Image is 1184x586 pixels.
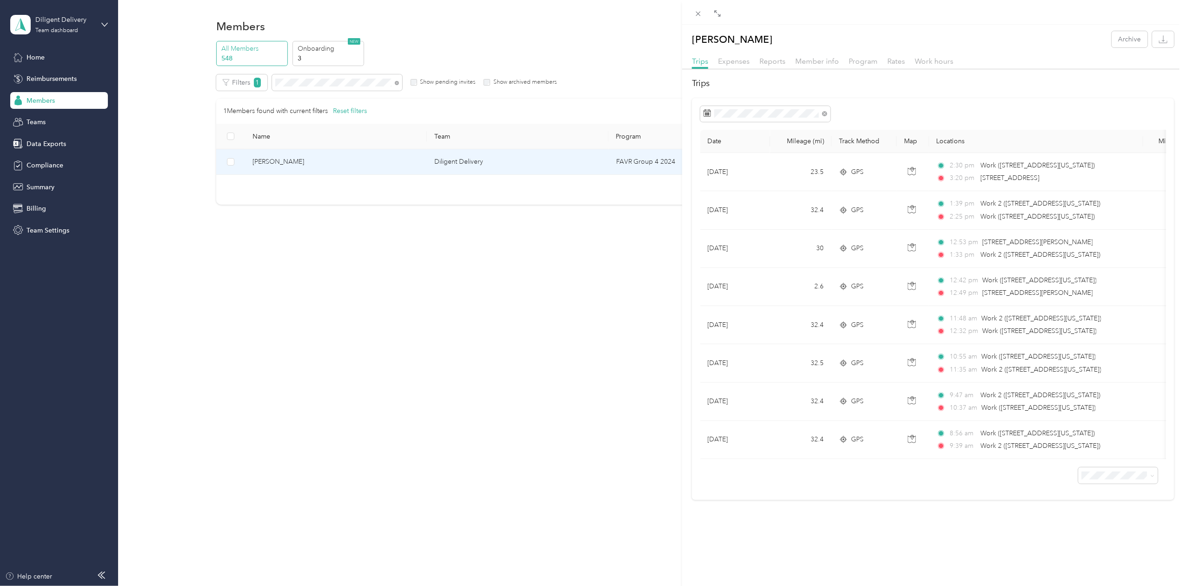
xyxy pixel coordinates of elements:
span: 2:30 pm [950,160,976,171]
th: Track Method [831,130,897,153]
span: Program [849,57,878,66]
span: 12:53 pm [950,237,978,247]
span: 12:42 pm [950,275,978,286]
span: Work 2 ([STREET_ADDRESS][US_STATE]) [981,251,1101,259]
span: Work ([STREET_ADDRESS][US_STATE]) [982,327,1097,335]
span: Rates [887,57,905,66]
td: 32.4 [770,383,831,421]
td: 32.5 [770,344,831,382]
td: 32.4 [770,306,831,344]
p: [PERSON_NAME] [692,31,772,47]
h2: Trips [692,77,1174,90]
span: 12:32 pm [950,326,978,336]
span: Work ([STREET_ADDRESS][US_STATE]) [981,404,1096,412]
span: [STREET_ADDRESS][PERSON_NAME] [982,238,1093,246]
span: 1:39 pm [950,199,976,209]
span: Work 2 ([STREET_ADDRESS][US_STATE]) [981,314,1101,322]
button: Archive [1112,31,1148,47]
span: 11:48 am [950,313,977,324]
span: GPS [851,167,864,177]
td: 32.4 [770,191,831,229]
td: [DATE] [700,383,770,421]
span: GPS [851,205,864,215]
span: Work ([STREET_ADDRESS][US_STATE]) [981,429,1095,437]
span: 10:55 am [950,352,977,362]
span: [STREET_ADDRESS][PERSON_NAME] [982,289,1093,297]
td: 2.6 [770,268,831,306]
td: [DATE] [700,306,770,344]
span: [STREET_ADDRESS] [981,174,1040,182]
span: GPS [851,434,864,445]
span: Work hours [915,57,953,66]
span: GPS [851,358,864,368]
td: [DATE] [700,344,770,382]
span: Work 2 ([STREET_ADDRESS][US_STATE]) [981,200,1101,207]
span: 8:56 am [950,428,976,439]
span: Expenses [718,57,750,66]
td: 30 [770,230,831,268]
td: 23.5 [770,153,831,191]
th: Map [897,130,929,153]
td: [DATE] [700,268,770,306]
span: 11:35 am [950,365,977,375]
td: [DATE] [700,421,770,459]
span: Work ([STREET_ADDRESS][US_STATE]) [981,213,1095,220]
td: 32.4 [770,421,831,459]
span: Work ([STREET_ADDRESS][US_STATE]) [981,353,1096,360]
span: GPS [851,320,864,330]
td: [DATE] [700,230,770,268]
th: Locations [929,130,1143,153]
td: [DATE] [700,153,770,191]
span: 9:39 am [950,441,976,451]
span: Work ([STREET_ADDRESS][US_STATE]) [981,161,1095,169]
span: 2:25 pm [950,212,976,222]
span: 1:33 pm [950,250,976,260]
span: Work 2 ([STREET_ADDRESS][US_STATE]) [981,391,1101,399]
span: Reports [759,57,785,66]
span: GPS [851,396,864,406]
span: GPS [851,243,864,253]
span: Work ([STREET_ADDRESS][US_STATE]) [982,276,1097,284]
iframe: Everlance-gr Chat Button Frame [1132,534,1184,586]
span: GPS [851,281,864,292]
span: 3:20 pm [950,173,976,183]
span: 9:47 am [950,390,976,400]
span: 12:49 pm [950,288,978,298]
span: Trips [692,57,708,66]
span: Work 2 ([STREET_ADDRESS][US_STATE]) [981,442,1101,450]
th: Mileage (mi) [770,130,831,153]
td: [DATE] [700,191,770,229]
span: Work 2 ([STREET_ADDRESS][US_STATE]) [981,366,1101,373]
span: Member info [795,57,839,66]
th: Date [700,130,770,153]
span: 10:37 am [950,403,977,413]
